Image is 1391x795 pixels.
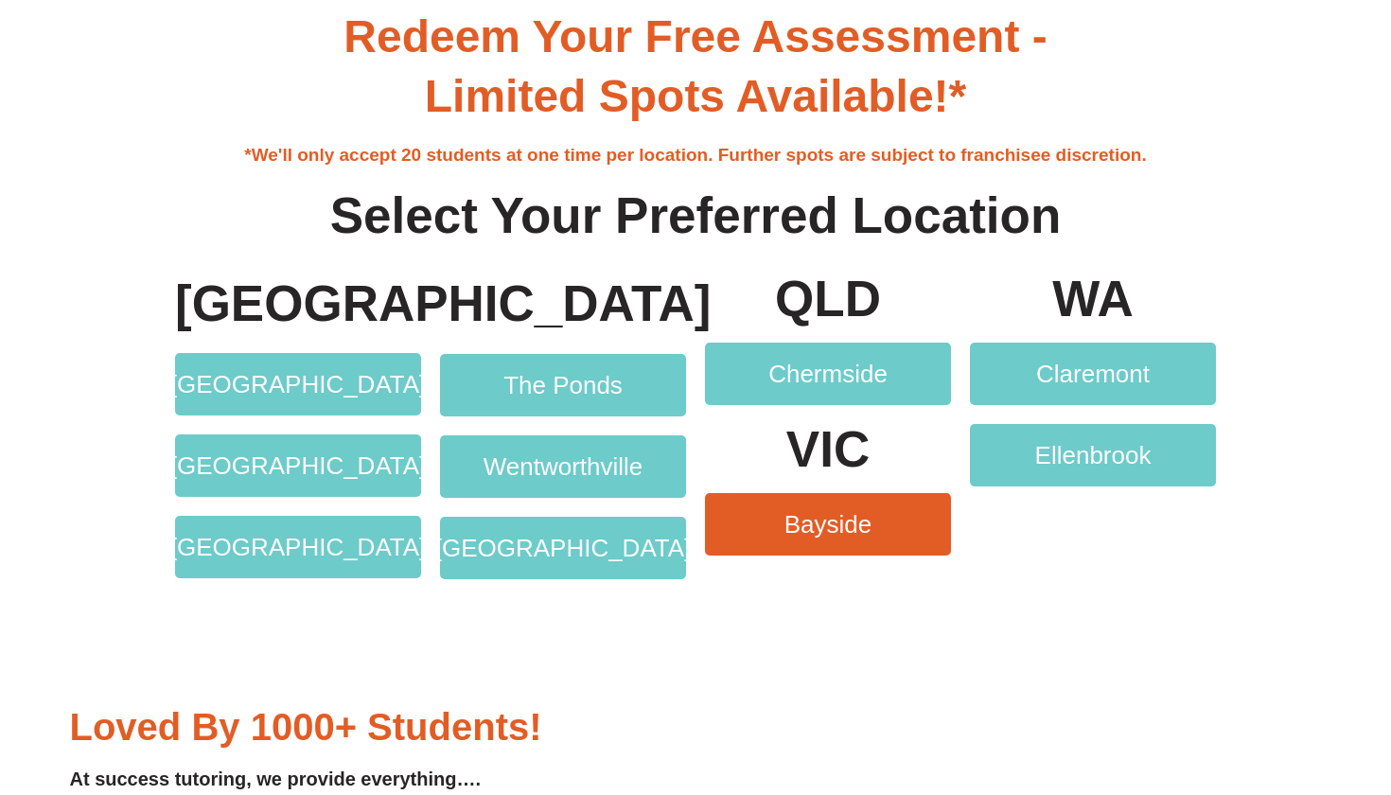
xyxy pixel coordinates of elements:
[1066,581,1391,795] iframe: Chat Widget
[70,708,681,746] h3: Loved by 1000+ students!
[175,353,421,415] a: [GEOGRAPHIC_DATA]
[768,362,888,386] span: Chermside
[435,536,692,560] span: [GEOGRAPHIC_DATA]
[705,343,951,405] a: Chermside
[175,516,421,578] a: [GEOGRAPHIC_DATA]
[175,434,421,497] a: [GEOGRAPHIC_DATA]
[970,274,1216,324] p: WA
[705,493,951,556] a: Bayside
[1036,362,1150,386] span: Claremont
[970,343,1216,405] a: Claremont
[784,512,872,537] span: Bayside
[970,424,1216,486] a: Ellenbrook
[440,354,686,416] a: The Ponds
[170,535,427,559] span: [GEOGRAPHIC_DATA]
[170,453,427,478] span: [GEOGRAPHIC_DATA]
[70,765,681,794] h4: At success tutoring, we provide everything….
[440,517,686,579] a: [GEOGRAPHIC_DATA]
[705,424,951,474] p: VIC
[503,373,623,397] span: The Ponds
[156,145,1235,167] h4: *We'll only accept 20 students at one time per location. Further spots are subject to franchisee ...
[1035,443,1152,468] span: Ellenbrook
[175,274,421,334] h4: [GEOGRAPHIC_DATA]
[705,274,951,324] p: QLD
[156,8,1235,126] h3: Redeem Your Free Assessment - Limited Spots Available!*
[484,454,643,479] span: Wentworthville
[170,372,427,397] span: [GEOGRAPHIC_DATA]
[330,187,1062,243] b: Select Your Preferred Location
[440,435,686,498] a: Wentworthville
